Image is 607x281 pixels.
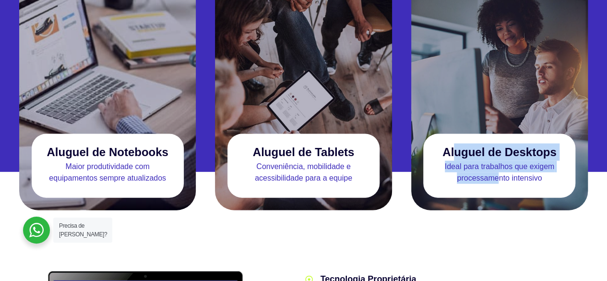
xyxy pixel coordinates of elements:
[253,146,355,159] h3: Aluguel de Tablets
[442,146,556,159] h3: Aluguel de Desktops
[559,235,607,281] iframe: Chat Widget
[559,235,607,281] div: Widget de chat
[423,161,575,184] p: Ideal para trabalhos que exigem processamento intensivo
[59,222,107,238] span: Precisa de [PERSON_NAME]?
[227,161,380,184] p: Conveniência, mobilidade e acessibilidade para a equipe
[32,161,184,184] p: Maior produtividade com equipamentos sempre atualizados
[47,146,168,159] h3: Aluguel de Notebooks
